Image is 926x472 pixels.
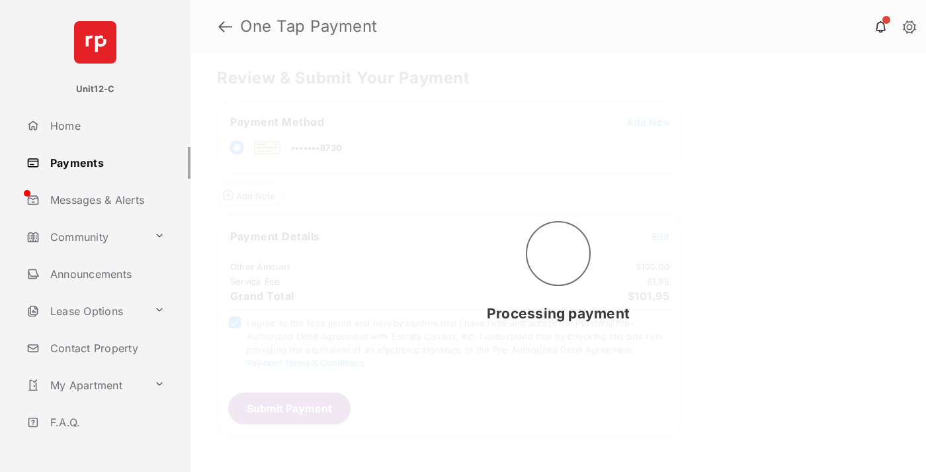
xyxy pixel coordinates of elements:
a: Contact Property [21,332,190,364]
p: Unit12-C [76,83,115,96]
span: Processing payment [487,305,630,322]
a: Announcements [21,258,190,290]
img: svg+xml;base64,PHN2ZyB4bWxucz0iaHR0cDovL3d3dy53My5vcmcvMjAwMC9zdmciIHdpZHRoPSI2NCIgaGVpZ2h0PSI2NC... [74,21,116,64]
a: Community [21,221,149,253]
a: F.A.Q. [21,406,190,438]
a: My Apartment [21,369,149,401]
a: Payments [21,147,190,179]
a: Lease Options [21,295,149,327]
a: Messages & Alerts [21,184,190,216]
a: Home [21,110,190,142]
strong: One Tap Payment [240,19,378,34]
